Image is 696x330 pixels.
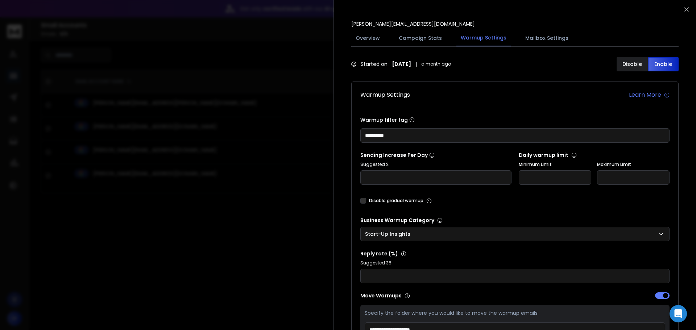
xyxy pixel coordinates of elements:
label: Maximum Limit [597,162,670,167]
button: Overview [351,30,384,46]
p: Suggested 2 [360,162,511,167]
span: | [415,60,417,68]
label: Disable gradual warmup [369,198,423,204]
button: Mailbox Settings [521,30,573,46]
button: Disable [617,57,648,71]
button: Enable [648,57,679,71]
button: Warmup Settings [456,30,511,46]
p: [PERSON_NAME][EMAIL_ADDRESS][DOMAIN_NAME] [351,20,475,28]
button: Campaign Stats [394,30,446,46]
span: a month ago [421,61,451,67]
p: Business Warmup Category [360,217,670,224]
a: Learn More [629,91,670,99]
p: Daily warmup limit [519,151,670,159]
p: Move Warmups [360,292,513,299]
p: Start-Up Insights [365,230,413,238]
strong: [DATE] [392,60,411,68]
button: DisableEnable [617,57,679,71]
div: Started on [351,60,451,68]
p: Specify the folder where you would like to move the warmup emails. [365,309,665,317]
p: Reply rate (%) [360,250,670,257]
p: Sending Increase Per Day [360,151,511,159]
div: Open Intercom Messenger [670,305,687,322]
h1: Warmup Settings [360,91,410,99]
label: Warmup filter tag [360,117,670,122]
p: Suggested 35 [360,260,670,266]
label: Minimum Limit [519,162,591,167]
